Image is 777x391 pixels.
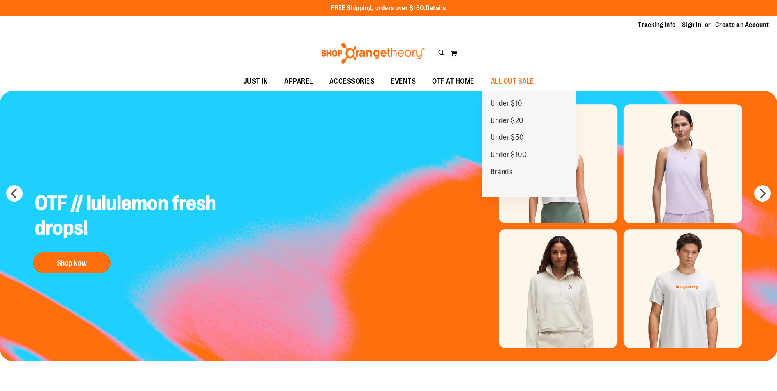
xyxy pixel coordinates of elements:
span: JUST IN [243,72,268,91]
span: EVENTS [391,72,416,91]
img: Shop Orangetheory [320,43,426,64]
button: Shop Now [33,252,111,273]
a: Details [426,5,446,12]
span: Brands [490,168,512,178]
span: ACCESSORIES [329,72,375,91]
a: Sign In [682,20,702,30]
span: APPAREL [284,72,313,91]
span: Under $100 [490,150,526,161]
button: next [754,185,771,202]
span: Under $20 [490,116,523,127]
span: OTF AT HOME [432,72,474,91]
span: Under $50 [490,133,524,143]
button: prev [6,185,23,202]
span: Under $10 [490,99,522,109]
span: ALL OUT SALE [491,72,534,91]
a: OTF // lululemon fresh drops! Shop Now [29,185,223,277]
h2: OTF // lululemon fresh drops! [29,185,223,248]
a: Create an Account [715,20,769,30]
a: Tracking Info [638,20,676,30]
p: FREE Shipping, orders over $150. [331,4,446,13]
